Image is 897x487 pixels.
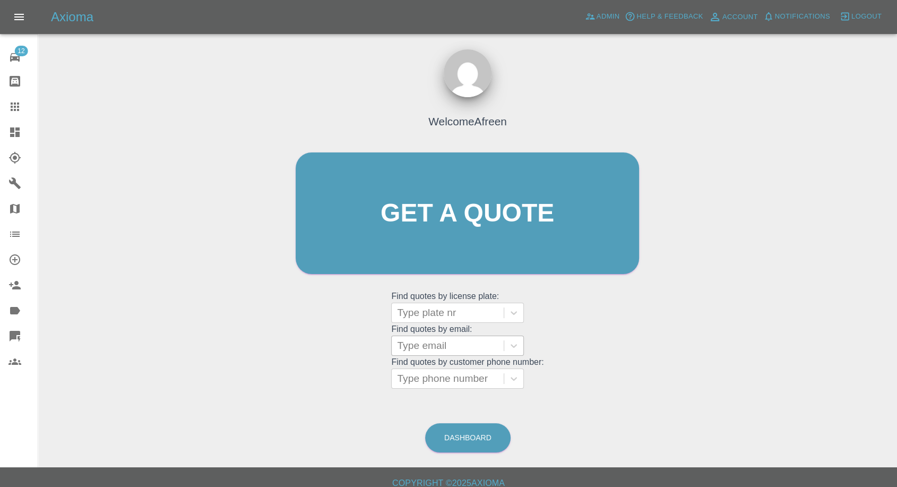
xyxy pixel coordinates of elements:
h4: Welcome Afreen [428,113,507,130]
button: Logout [837,8,884,25]
a: Get a quote [296,152,639,274]
a: Dashboard [425,423,511,452]
img: ... [444,49,491,97]
span: Account [722,11,758,23]
h5: Axioma [51,8,93,25]
button: Open drawer [6,4,32,30]
button: Notifications [761,8,833,25]
span: Notifications [775,11,830,23]
button: Help & Feedback [622,8,705,25]
a: Admin [582,8,623,25]
span: Admin [597,11,620,23]
grid: Find quotes by license plate: [391,292,544,323]
span: 12 [14,46,28,56]
grid: Find quotes by email: [391,324,544,356]
span: Logout [851,11,882,23]
a: Account [706,8,761,25]
grid: Find quotes by customer phone number: [391,357,544,389]
span: Help & Feedback [636,11,703,23]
